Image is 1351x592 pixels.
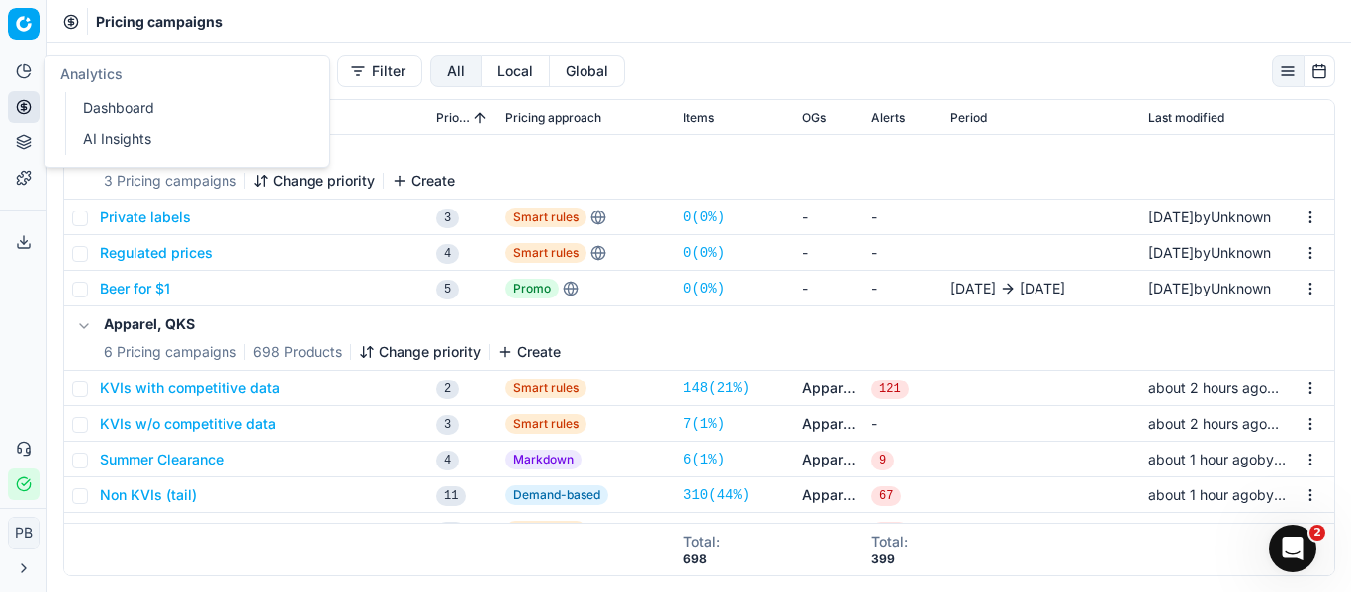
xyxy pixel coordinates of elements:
[863,271,943,306] td: -
[1148,415,1279,432] span: about 2 hours ago
[683,243,725,263] a: 0(0%)
[802,379,856,398] a: Apparel, QKS
[436,209,459,228] span: 3
[683,208,725,227] a: 0(0%)
[436,280,459,299] span: 5
[1148,208,1271,227] div: by Unknown
[104,314,561,334] h5: Apparel, QKS
[436,451,459,470] span: 4
[436,380,459,399] span: 2
[1309,525,1325,541] span: 2
[505,414,586,434] span: Smart rules
[505,521,586,541] span: Smart rules
[482,55,550,87] button: local
[683,450,725,469] a: 6(1%)
[470,108,490,127] button: Sorted by Priority ascending
[430,55,482,87] button: all
[802,110,826,126] span: OGs
[9,518,39,548] span: PB
[497,342,561,362] button: Create
[683,521,750,541] a: 202(29%)
[505,450,582,469] span: Markdown
[871,486,901,506] span: 67
[802,450,856,469] a: Apparel, QKS
[100,279,170,298] button: Beer for $1
[1148,485,1287,505] div: by Unknown
[436,244,459,264] span: 4
[871,380,909,399] span: 121
[100,379,280,398] button: KVIs with competitive data
[1148,380,1279,396] span: about 2 hours ago
[505,208,586,227] span: Smart rules
[794,200,863,235] td: -
[1148,244,1194,261] span: [DATE]
[871,451,894,470] span: 9
[1148,414,1287,434] div: by Unknown
[683,485,750,505] a: 310(44%)
[1269,525,1316,572] iframe: Intercom live chat
[683,110,714,126] span: Items
[436,486,466,506] span: 11
[794,271,863,306] td: -
[1020,279,1065,298] span: [DATE]
[871,522,909,542] span: 202
[802,414,856,434] a: Apparel, QKS
[104,342,236,362] span: 6 Pricing campaigns
[75,126,306,153] a: AI Insights
[802,485,856,505] a: Apparel, QKS
[950,279,996,298] span: [DATE]
[60,65,123,82] span: Analytics
[794,235,863,271] td: -
[100,485,197,505] button: Non KVIs (tail)
[436,110,470,126] span: Priority
[505,379,586,398] span: Smart rules
[1148,451,1257,467] span: about 1 hour ago
[8,517,40,549] button: PB
[100,450,224,469] button: Summer Clearance
[505,485,608,505] span: Demand-based
[683,414,725,434] a: 7(1%)
[1148,522,1279,539] span: about 2 hours ago
[505,110,601,126] span: Pricing approach
[871,551,908,567] div: 399
[950,110,987,126] span: Period
[683,279,725,298] a: 0(0%)
[550,55,625,87] button: global
[253,342,342,362] span: 698 Products
[1148,486,1257,503] span: about 1 hour ago
[505,279,559,298] span: Promo
[1148,450,1287,469] div: by Unknown
[1148,279,1271,298] div: by Unknown
[683,532,720,551] div: Total :
[863,235,943,271] td: -
[1148,110,1224,126] span: Last modified
[1148,521,1287,541] div: by Unknown
[1148,280,1194,296] span: [DATE]
[1148,243,1271,263] div: by Unknown
[337,55,422,87] button: Filter
[100,414,276,434] button: KVIs w/o competitive data
[863,200,943,235] td: -
[436,522,466,542] span: 12
[253,171,375,191] button: Change priority
[96,12,223,32] span: Pricing campaigns
[436,415,459,435] span: 3
[871,532,908,551] div: Total :
[104,171,236,191] span: 3 Pricing campaigns
[359,342,481,362] button: Change priority
[505,243,586,263] span: Smart rules
[392,171,455,191] button: Create
[100,208,191,227] button: Private labels
[96,12,223,32] nav: breadcrumb
[100,243,213,263] button: Regulated prices
[683,551,720,567] div: 698
[100,521,306,541] button: Long tail with competitive data
[1148,379,1287,398] div: by Unknown
[75,94,306,122] a: Dashboard
[871,110,905,126] span: Alerts
[863,406,943,442] td: -
[683,379,750,398] a: 148(21%)
[1148,209,1194,225] span: [DATE]
[802,521,856,541] a: Apparel, QKS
